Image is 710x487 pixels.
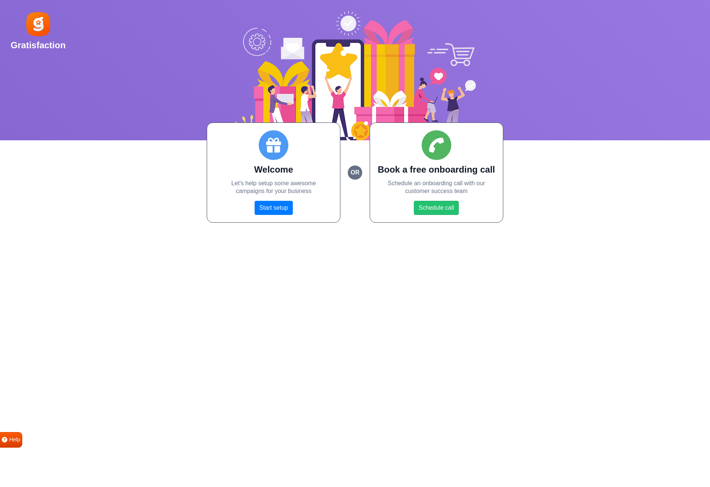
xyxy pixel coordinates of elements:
[9,436,20,444] span: Help
[377,164,495,175] h2: Book a free onboarding call
[235,11,476,140] img: Social Boost
[377,180,495,195] p: Schedule an onboarding call with our customer success team
[679,456,710,487] iframe: LiveChat chat widget
[25,11,52,37] img: Gratisfaction
[215,164,333,175] h2: Welcome
[414,201,459,215] a: Schedule call
[255,201,293,215] a: Start setup
[215,180,333,195] p: Let's help setup some awesome campaigns for your business
[348,166,362,180] small: or
[11,40,66,51] h2: Gratisfaction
